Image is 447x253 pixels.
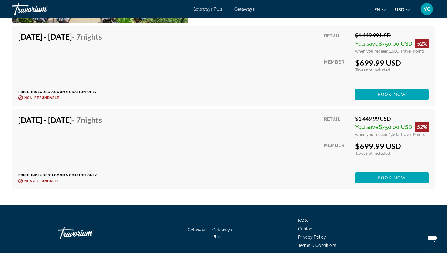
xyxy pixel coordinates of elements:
[234,7,255,12] a: Getaways
[355,32,429,39] div: $1,449.99 USD
[188,227,207,232] a: Getaways
[415,122,429,132] div: 52%
[81,115,102,124] span: Nights
[324,58,351,85] div: Member
[72,115,102,124] span: - 7
[355,58,429,67] div: $699.99 USD
[355,115,429,122] div: $1,449.99 USD
[324,115,351,137] div: Retail
[389,132,425,137] span: 1,500 Travel Points
[379,40,412,47] span: $750.00 USD
[298,235,326,240] a: Privacy Policy
[415,39,429,48] div: 52%
[355,67,390,72] span: Taxes not included
[395,7,404,12] span: USD
[324,141,351,168] div: Member
[298,227,314,231] a: Contact
[212,227,232,239] a: Getaways Plus
[355,124,379,130] span: You save
[355,172,429,183] button: Book now
[324,32,351,54] div: Retail
[24,96,59,100] span: Non-refundable
[58,224,119,242] a: Travorium
[81,32,102,41] span: Nights
[355,151,390,156] span: Taxes not included
[355,141,429,151] div: $699.99 USD
[298,218,308,223] a: FAQs
[18,32,102,41] h4: [DATE] - [DATE]
[12,1,73,17] a: Travorium
[355,48,389,54] span: when you redeem
[355,132,389,137] span: when you redeem
[378,175,407,180] span: Book now
[378,92,407,97] span: Book now
[355,40,379,47] span: You save
[18,90,106,94] p: Price includes accommodation only
[374,5,386,14] button: Change language
[355,89,429,100] button: Book now
[18,115,102,124] h4: [DATE] - [DATE]
[423,229,442,248] iframe: Button to launch messaging window
[298,243,336,248] a: Terms & Conditions
[18,173,106,177] p: Price includes accommodation only
[395,5,410,14] button: Change currency
[193,7,222,12] a: Getaways Plus
[379,124,412,130] span: $750.00 USD
[24,179,59,183] span: Non-refundable
[374,7,380,12] span: en
[72,32,102,41] span: - 7
[389,48,425,54] span: 1,500 Travel Points
[419,3,435,16] button: User Menu
[424,6,431,12] span: YC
